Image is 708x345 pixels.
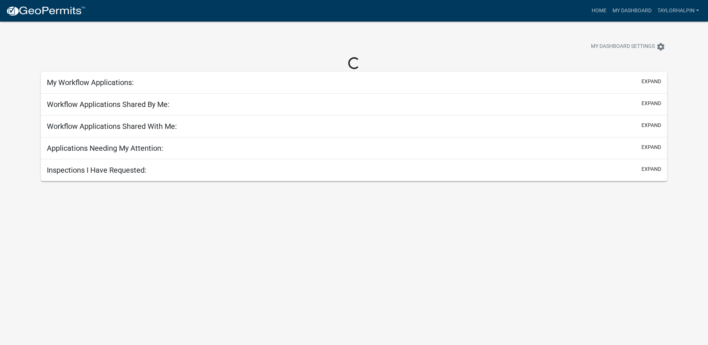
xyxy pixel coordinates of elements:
button: expand [641,165,661,173]
button: expand [641,100,661,107]
span: My Dashboard Settings [591,42,655,51]
button: expand [641,121,661,129]
h5: Applications Needing My Attention: [47,144,163,153]
button: My Dashboard Settingssettings [585,39,671,54]
a: Home [589,4,610,18]
a: My Dashboard [610,4,654,18]
h5: Inspections I Have Requested: [47,166,146,175]
h5: My Workflow Applications: [47,78,134,87]
h5: Workflow Applications Shared With Me: [47,122,177,131]
h5: Workflow Applications Shared By Me: [47,100,169,109]
i: settings [656,42,665,51]
a: taylorhalpin [654,4,702,18]
button: expand [641,78,661,85]
button: expand [641,143,661,151]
